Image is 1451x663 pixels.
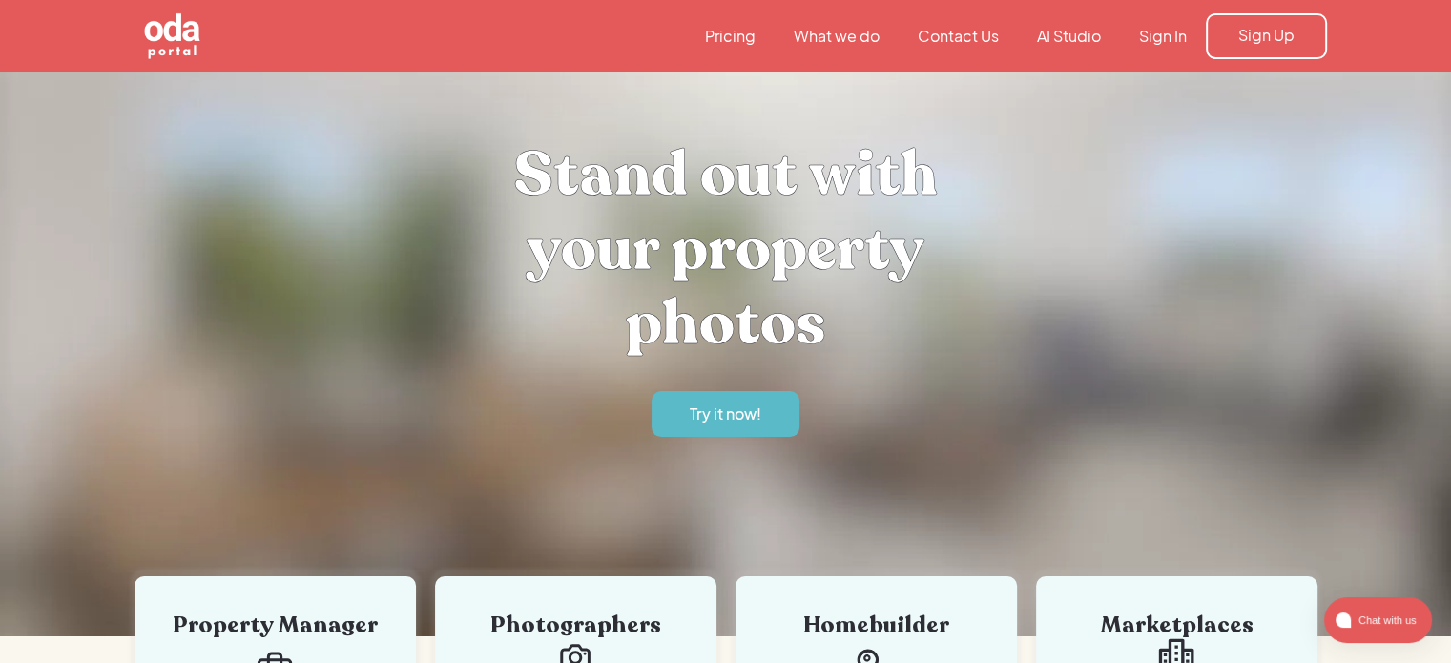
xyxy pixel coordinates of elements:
div: Homebuilder [764,614,988,637]
div: Marketplaces [1065,614,1289,637]
a: Sign Up [1206,13,1327,59]
a: Contact Us [899,26,1018,47]
a: AI Studio [1018,26,1120,47]
div: Photographers [464,614,688,637]
a: home [125,11,306,61]
span: Chat with us [1351,610,1420,631]
a: Sign In [1120,26,1206,47]
div: Property Manager [163,614,387,637]
a: Try it now! [652,391,799,437]
h1: Stand out with your property photos [440,137,1012,361]
a: Pricing [686,26,775,47]
div: Sign Up [1238,25,1295,46]
a: What we do [775,26,899,47]
button: atlas-launcher [1324,597,1432,643]
div: Try it now! [690,404,761,425]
